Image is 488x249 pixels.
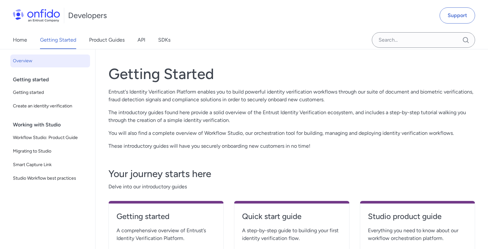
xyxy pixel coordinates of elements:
p: Entrust's Identity Verification Platform enables you to build powerful identity verification work... [108,88,475,104]
a: Getting started [117,211,216,227]
input: Onfido search input field [372,32,475,48]
p: The introductory guides found here provide a solid overview of the Entrust Identity Verification ... [108,109,475,124]
a: Create an identity verification [10,100,90,113]
a: Studio product guide [368,211,467,227]
a: API [137,31,145,49]
a: Getting started [10,86,90,99]
a: Smart Capture Link [10,158,90,171]
span: Delve into our introductory guides [108,183,475,191]
a: Overview [10,55,90,67]
div: Getting started [13,73,93,86]
h4: Getting started [117,211,216,222]
a: Support [440,7,475,24]
a: Product Guides [89,31,125,49]
h4: Studio product guide [368,211,467,222]
p: You will also find a complete overview of Workflow Studio, our orchestration tool for building, m... [108,129,475,137]
img: Onfido Logo [13,9,60,22]
h3: Your journey starts here [108,167,475,180]
p: These introductory guides will have you securely onboarding new customers in no time! [108,142,475,150]
a: Studio Workflow best practices [10,172,90,185]
span: Getting started [13,89,87,96]
span: Studio Workflow best practices [13,174,87,182]
a: SDKs [158,31,170,49]
a: Quick start guide [242,211,341,227]
span: Everything you need to know about our workflow orchestration platform. [368,227,467,242]
span: A comprehensive overview of Entrust’s Identity Verification Platform. [117,227,216,242]
a: Workflow Studio: Product Guide [10,131,90,144]
span: Workflow Studio: Product Guide [13,134,87,142]
span: Overview [13,57,87,65]
a: Getting Started [40,31,76,49]
h4: Quick start guide [242,211,341,222]
span: A step-by-step guide to building your first identity verification flow. [242,227,341,242]
h1: Developers [68,10,107,21]
span: Migrating to Studio [13,147,87,155]
span: Smart Capture Link [13,161,87,169]
h1: Getting Started [108,65,475,83]
span: Create an identity verification [13,102,87,110]
a: Home [13,31,27,49]
a: Migrating to Studio [10,145,90,158]
div: Working with Studio [13,118,93,131]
